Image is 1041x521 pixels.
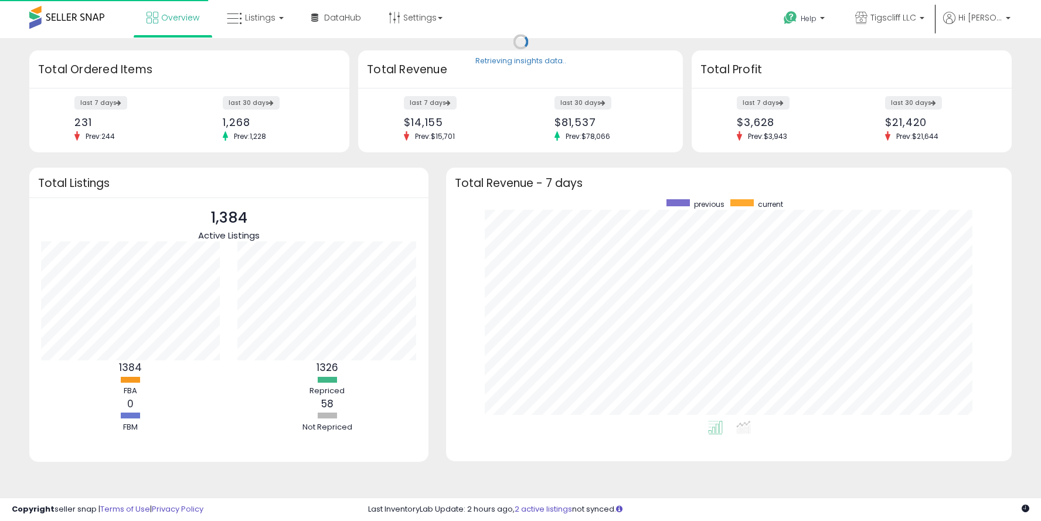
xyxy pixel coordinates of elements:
label: last 30 days [554,96,611,110]
h3: Total Revenue [367,62,674,78]
a: 2 active listings [515,503,572,515]
h3: Total Listings [38,179,420,188]
label: last 7 days [74,96,127,110]
span: Tigscliff LLC [870,12,916,23]
span: previous [694,199,724,209]
div: $81,537 [554,116,662,128]
span: Prev: $78,066 [560,131,616,141]
a: Help [774,2,836,38]
span: Prev: 244 [80,131,121,141]
p: 1,384 [198,207,260,229]
div: Retrieving insights data.. [475,56,566,67]
span: Prev: 1,228 [228,131,272,141]
h3: Total Profit [700,62,1003,78]
div: Last InventoryLab Update: 2 hours ago, not synced. [368,504,1029,515]
a: Privacy Policy [152,503,203,515]
i: Click here to read more about un-synced listings. [616,505,622,513]
strong: Copyright [12,503,55,515]
span: DataHub [324,12,361,23]
span: Overview [161,12,199,23]
b: 1384 [119,360,142,374]
label: last 7 days [404,96,457,110]
label: last 30 days [885,96,942,110]
div: FBA [96,386,166,397]
a: Hi [PERSON_NAME] [943,12,1011,38]
span: Prev: $3,943 [742,131,793,141]
span: Active Listings [198,229,260,241]
span: Listings [245,12,275,23]
div: Repriced [292,386,362,397]
b: 0 [127,397,134,411]
b: 1326 [317,360,338,374]
span: Help [801,13,817,23]
div: Not Repriced [292,422,362,433]
h3: Total Revenue - 7 days [455,179,1003,188]
span: Prev: $15,701 [409,131,461,141]
label: last 30 days [223,96,280,110]
div: $21,420 [885,116,991,128]
span: current [758,199,783,209]
div: 231 [74,116,181,128]
div: FBM [96,422,166,433]
div: 1,268 [223,116,329,128]
b: 58 [321,397,334,411]
span: Hi [PERSON_NAME] [958,12,1002,23]
i: Get Help [783,11,798,25]
div: $3,628 [737,116,843,128]
div: $14,155 [404,116,512,128]
span: Prev: $21,644 [890,131,944,141]
label: last 7 days [737,96,790,110]
h3: Total Ordered Items [38,62,341,78]
a: Terms of Use [100,503,150,515]
div: seller snap | | [12,504,203,515]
